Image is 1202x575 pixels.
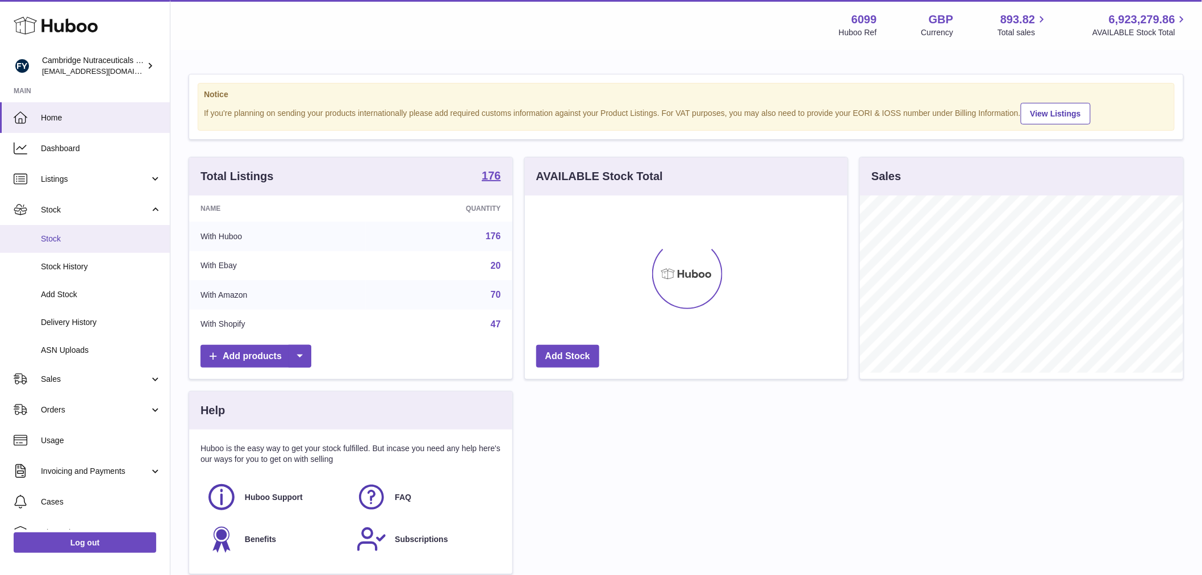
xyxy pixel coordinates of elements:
[204,89,1168,100] strong: Notice
[41,374,149,385] span: Sales
[201,443,501,465] p: Huboo is the easy way to get your stock fulfilled. But incase you need any help here's our ways f...
[395,534,448,545] span: Subscriptions
[41,174,149,185] span: Listings
[245,534,276,545] span: Benefits
[395,492,411,503] span: FAQ
[41,466,149,477] span: Invoicing and Payments
[1000,12,1035,27] span: 893.82
[839,27,877,38] div: Huboo Ref
[206,482,345,512] a: Huboo Support
[41,527,161,538] span: Channels
[41,205,149,215] span: Stock
[536,169,663,184] h3: AVAILABLE Stock Total
[366,195,512,222] th: Quantity
[201,345,311,368] a: Add products
[41,289,161,300] span: Add Stock
[482,170,500,181] strong: 176
[41,345,161,356] span: ASN Uploads
[1109,12,1175,27] span: 6,923,279.86
[41,234,161,244] span: Stock
[41,435,161,446] span: Usage
[871,169,901,184] h3: Sales
[41,317,161,328] span: Delivery History
[42,55,144,77] div: Cambridge Nutraceuticals Ltd
[41,113,161,123] span: Home
[1092,12,1188,38] a: 6,923,279.86 AVAILABLE Stock Total
[491,290,501,299] a: 70
[41,497,161,507] span: Cases
[998,12,1048,38] a: 893.82 Total sales
[356,482,495,512] a: FAQ
[189,310,366,339] td: With Shopify
[189,280,366,310] td: With Amazon
[356,524,495,555] a: Subscriptions
[929,12,953,27] strong: GBP
[1021,103,1091,124] a: View Listings
[189,195,366,222] th: Name
[245,492,303,503] span: Huboo Support
[536,345,599,368] a: Add Stock
[852,12,877,27] strong: 6099
[14,532,156,553] a: Log out
[189,222,366,251] td: With Huboo
[204,101,1168,124] div: If you're planning on sending your products internationally please add required customs informati...
[921,27,954,38] div: Currency
[201,403,225,418] h3: Help
[486,231,501,241] a: 176
[41,143,161,154] span: Dashboard
[206,524,345,555] a: Benefits
[189,251,366,281] td: With Ebay
[491,319,501,329] a: 47
[482,170,500,184] a: 176
[201,169,274,184] h3: Total Listings
[42,66,167,76] span: [EMAIL_ADDRESS][DOMAIN_NAME]
[14,57,31,74] img: huboo@camnutra.com
[998,27,1048,38] span: Total sales
[491,261,501,270] a: 20
[41,261,161,272] span: Stock History
[1092,27,1188,38] span: AVAILABLE Stock Total
[41,405,149,415] span: Orders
